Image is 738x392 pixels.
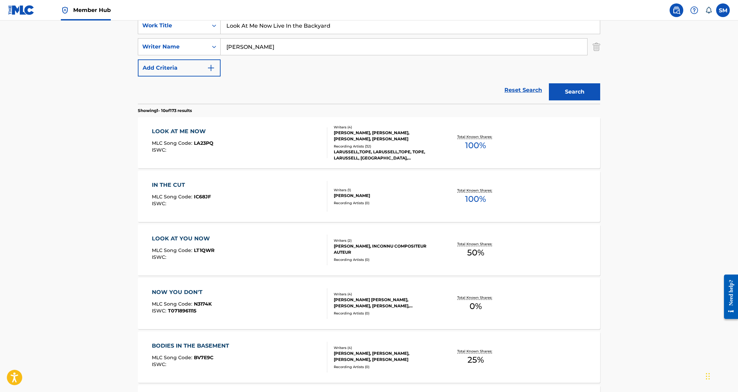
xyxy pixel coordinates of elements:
a: NOW YOU DON'TMLC Song Code:N3174KISWC:T0718961115Writers (4)[PERSON_NAME] [PERSON_NAME], [PERSON_... [138,278,600,329]
img: Delete Criterion [593,38,600,55]
img: Top Rightsholder [61,6,69,14]
div: [PERSON_NAME], INCONNU COMPOSITEUR AUTEUR [334,243,437,255]
div: Help [687,3,701,17]
span: ISWC : [152,361,168,367]
div: Work Title [142,22,204,30]
a: BODIES IN THE BASEMENTMLC Song Code:BV7E9CISWC:Writers (4)[PERSON_NAME], [PERSON_NAME], [PERSON_N... [138,332,600,383]
p: Total Known Shares: [457,349,494,354]
div: LOOK AT YOU NOW [152,235,214,243]
div: Recording Artists ( 0 ) [334,257,437,262]
a: Public Search [670,3,683,17]
span: ISWC : [152,308,168,314]
div: LOOK AT ME NOW [152,127,213,136]
div: Writers ( 4 ) [334,125,437,130]
div: Recording Artists ( 0 ) [334,364,437,369]
iframe: Chat Widget [704,359,738,392]
span: MLC Song Code : [152,301,194,307]
p: Total Known Shares: [457,241,494,247]
p: Total Known Shares: [457,188,494,193]
a: LOOK AT YOU NOWMLC Song Code:LT1QWRISWC:Writers (2)[PERSON_NAME], INCONNU COMPOSITEUR AUTEURRecor... [138,224,600,276]
div: User Menu [716,3,730,17]
div: [PERSON_NAME] [PERSON_NAME], [PERSON_NAME], [PERSON_NAME], [PERSON_NAME] [PERSON_NAME] [334,297,437,309]
span: LT1QWR [194,247,214,253]
div: [PERSON_NAME], [PERSON_NAME], [PERSON_NAME], [PERSON_NAME] [334,130,437,142]
div: IN THE CUT [152,181,211,189]
span: MLC Song Code : [152,194,194,200]
span: MLC Song Code : [152,247,194,253]
span: LA23PQ [194,140,213,146]
iframe: Resource Center [719,269,738,324]
span: ISWC : [152,147,168,153]
p: Total Known Shares: [457,295,494,300]
div: Recording Artists ( 0 ) [334,311,437,316]
div: [PERSON_NAME], [PERSON_NAME], [PERSON_NAME], [PERSON_NAME] [334,350,437,363]
img: search [672,6,681,14]
form: Search Form [138,17,600,104]
a: IN THE CUTMLC Song Code:IC68JFISWC:Writers (1)[PERSON_NAME]Recording Artists (0)Total Known Share... [138,171,600,222]
div: LARUSSELL,TOPE, LARUSSELL,TOPE, TOPE, LARUSSELL, [GEOGRAPHIC_DATA], [GEOGRAPHIC_DATA], LARUSSELL ... [334,149,437,161]
p: Total Known Shares: [457,134,494,139]
img: help [690,6,698,14]
span: MLC Song Code : [152,140,194,146]
div: Writers ( 4 ) [334,292,437,297]
span: Member Hub [73,6,111,14]
span: ISWC : [152,200,168,207]
span: 100 % [465,139,486,152]
span: BV7E9C [194,354,213,361]
span: 0 % [470,300,482,312]
span: IC68JF [194,194,211,200]
div: Writers ( 1 ) [334,187,437,193]
div: [PERSON_NAME] [334,193,437,199]
div: Writer Name [142,43,204,51]
span: T0718961115 [168,308,196,314]
p: Showing 1 - 10 of 173 results [138,108,192,114]
img: 9d2ae6d4665cec9f34b9.svg [207,64,215,72]
div: Notifications [705,7,712,14]
div: NOW YOU DON'T [152,288,212,296]
div: BODIES IN THE BASEMENT [152,342,233,350]
div: Recording Artists ( 0 ) [334,200,437,206]
span: N3174K [194,301,212,307]
div: Writers ( 2 ) [334,238,437,243]
div: Drag [706,366,710,387]
button: Add Criteria [138,59,221,76]
div: Recording Artists ( 32 ) [334,144,437,149]
span: 50 % [467,247,484,259]
a: Reset Search [501,83,545,98]
img: MLC Logo [8,5,35,15]
a: LOOK AT ME NOWMLC Song Code:LA23PQISWC:Writers (4)[PERSON_NAME], [PERSON_NAME], [PERSON_NAME], [P... [138,117,600,168]
span: MLC Song Code : [152,354,194,361]
div: Writers ( 4 ) [334,345,437,350]
span: 25 % [467,354,484,366]
span: 100 % [465,193,486,205]
span: ISWC : [152,254,168,260]
button: Search [549,83,600,100]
